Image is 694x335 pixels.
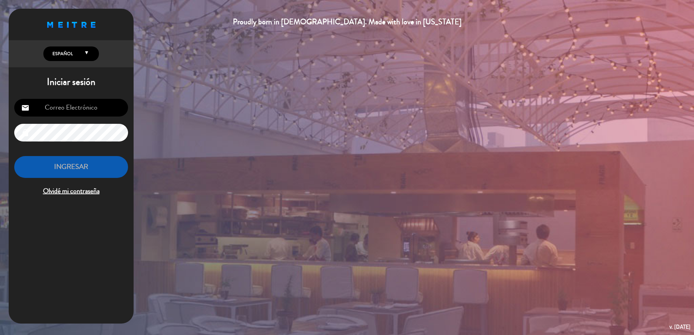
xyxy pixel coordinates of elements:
[14,186,128,197] span: Olvidé mi contraseña
[51,50,73,57] span: Español
[14,99,128,117] input: Correo Electrónico
[21,104,29,112] i: email
[669,322,691,332] div: v. [DATE]
[9,76,134,88] h1: Iniciar sesión
[21,129,29,137] i: lock
[14,156,128,178] button: INGRESAR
